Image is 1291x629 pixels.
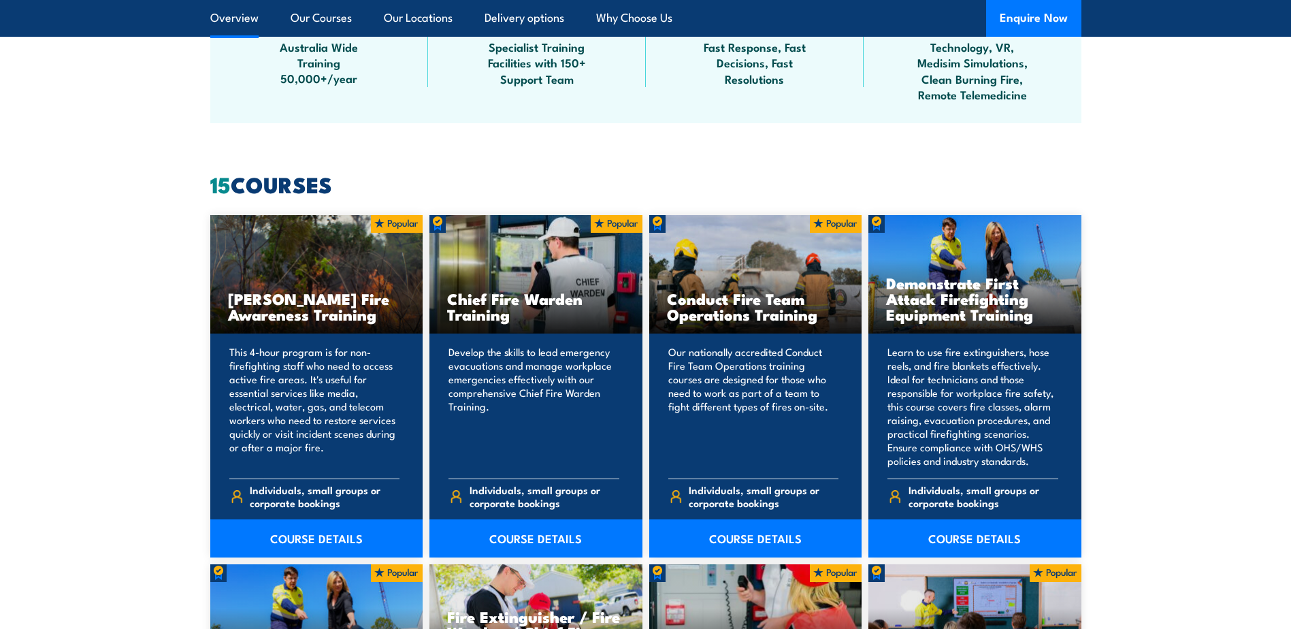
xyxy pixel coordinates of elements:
a: COURSE DETAILS [868,519,1081,558]
strong: 15 [210,167,231,201]
h3: [PERSON_NAME] Fire Awareness Training [228,291,406,322]
span: Fast Response, Fast Decisions, Fast Resolutions [693,39,816,86]
span: Individuals, small groups or corporate bookings [470,483,619,509]
a: COURSE DETAILS [429,519,642,558]
span: Individuals, small groups or corporate bookings [909,483,1058,509]
h3: Conduct Fire Team Operations Training [667,291,845,322]
span: Australia Wide Training 50,000+/year [258,39,380,86]
span: Specialist Training Facilities with 150+ Support Team [476,39,598,86]
a: COURSE DETAILS [649,519,862,558]
span: Individuals, small groups or corporate bookings [689,483,838,509]
h2: COURSES [210,174,1081,193]
h3: Demonstrate First Attack Firefighting Equipment Training [886,275,1064,322]
p: Our nationally accredited Conduct Fire Team Operations training courses are designed for those wh... [668,345,839,468]
p: Learn to use fire extinguishers, hose reels, and fire blankets effectively. Ideal for technicians... [887,345,1058,468]
span: Individuals, small groups or corporate bookings [250,483,399,509]
p: This 4-hour program is for non-firefighting staff who need to access active fire areas. It's usef... [229,345,400,468]
a: COURSE DETAILS [210,519,423,558]
h3: Chief Fire Warden Training [447,291,625,322]
p: Develop the skills to lead emergency evacuations and manage workplace emergencies effectively wit... [448,345,619,468]
span: Technology, VR, Medisim Simulations, Clean Burning Fire, Remote Telemedicine [911,39,1034,103]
